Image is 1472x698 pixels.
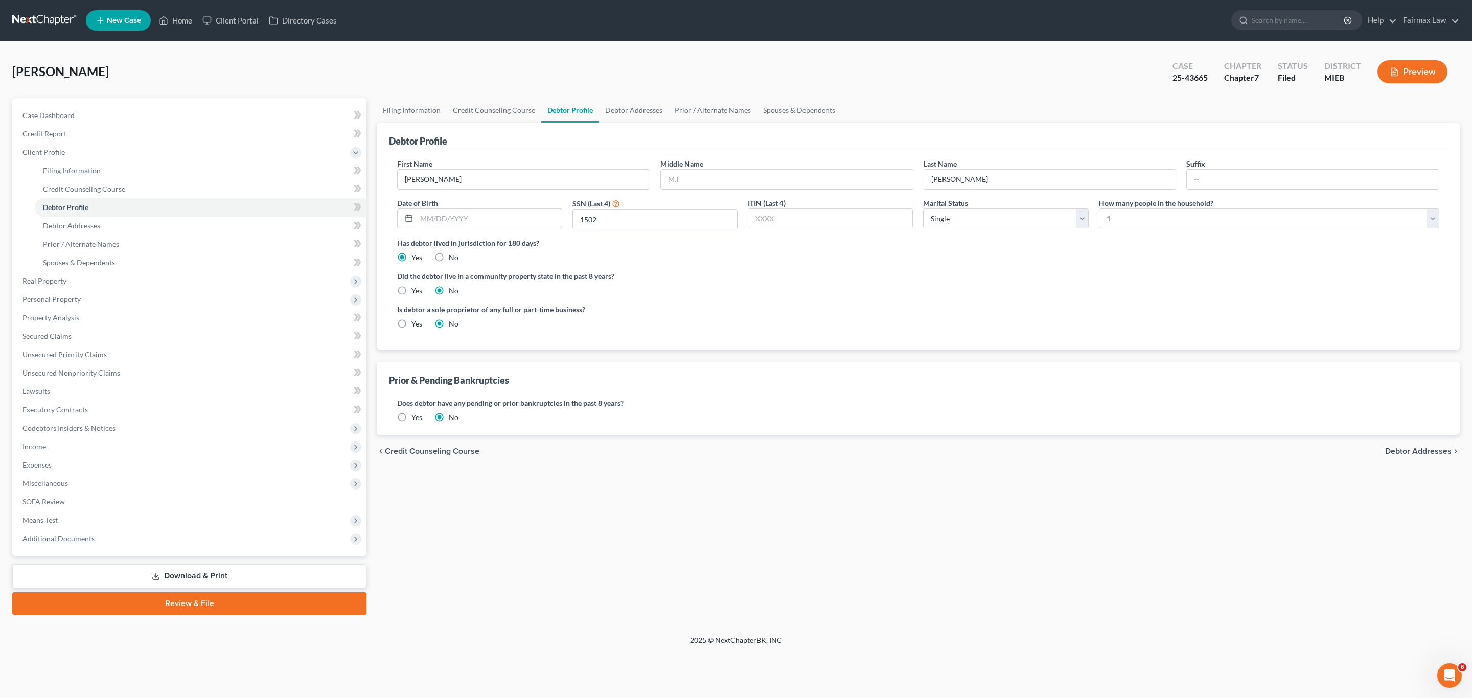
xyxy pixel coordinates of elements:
[669,98,757,123] a: Prior / Alternate Names
[449,252,458,263] label: No
[22,479,68,487] span: Miscellaneous
[397,198,438,208] label: Date of Birth
[22,442,46,451] span: Income
[35,198,366,217] a: Debtor Profile
[377,447,385,455] i: chevron_left
[1377,60,1447,83] button: Preview
[1187,170,1439,189] input: --
[154,11,197,30] a: Home
[35,161,366,180] a: Filing Information
[22,350,107,359] span: Unsecured Priority Claims
[197,11,264,30] a: Client Portal
[1458,663,1466,671] span: 6
[43,203,88,212] span: Debtor Profile
[447,98,541,123] a: Credit Counseling Course
[22,424,116,432] span: Codebtors Insiders & Notices
[411,286,422,296] label: Yes
[22,460,52,469] span: Expenses
[22,516,58,524] span: Means Test
[385,447,479,455] span: Credit Counseling Course
[107,17,141,25] span: New Case
[1452,447,1460,455] i: chevron_right
[572,198,610,209] label: SSN (Last 4)
[1224,72,1261,84] div: Chapter
[1398,11,1459,30] a: Fairmax Law
[1172,72,1208,84] div: 25-43665
[1385,447,1460,455] button: Debtor Addresses chevron_right
[397,398,1439,408] label: Does debtor have any pending or prior bankruptcies in the past 8 years?
[923,198,968,208] label: Marital Status
[43,184,125,193] span: Credit Counseling Course
[389,135,447,147] div: Debtor Profile
[22,111,75,120] span: Case Dashboard
[35,235,366,253] a: Prior / Alternate Names
[924,170,1176,189] input: --
[541,98,599,123] a: Debtor Profile
[14,364,366,382] a: Unsecured Nonpriority Claims
[377,98,447,123] a: Filing Information
[411,319,422,329] label: Yes
[445,635,1027,654] div: 2025 © NextChapterBK, INC
[397,304,913,315] label: Is debtor a sole proprietor of any full or part-time business?
[1385,447,1452,455] span: Debtor Addresses
[748,209,912,228] input: XXXX
[398,170,650,189] input: --
[1186,158,1205,169] label: Suffix
[599,98,669,123] a: Debtor Addresses
[1437,663,1462,688] iframe: Intercom live chat
[449,286,458,296] label: No
[411,252,422,263] label: Yes
[389,374,509,386] div: Prior & Pending Bankruptcies
[417,209,562,228] input: MM/DD/YYYY
[35,253,366,272] a: Spouses & Dependents
[397,158,432,169] label: First Name
[22,332,72,340] span: Secured Claims
[924,158,957,169] label: Last Name
[22,148,65,156] span: Client Profile
[397,238,1439,248] label: Has debtor lived in jurisdiction for 180 days?
[14,345,366,364] a: Unsecured Priority Claims
[1278,72,1308,84] div: Filed
[14,401,366,419] a: Executory Contracts
[22,405,88,414] span: Executory Contracts
[22,368,120,377] span: Unsecured Nonpriority Claims
[1363,11,1397,30] a: Help
[1324,72,1361,84] div: MIEB
[1224,60,1261,72] div: Chapter
[449,319,458,329] label: No
[1324,60,1361,72] div: District
[14,125,366,143] a: Credit Report
[22,276,66,285] span: Real Property
[22,295,81,304] span: Personal Property
[12,564,366,588] a: Download & Print
[1278,60,1308,72] div: Status
[22,129,66,138] span: Credit Report
[22,534,95,543] span: Additional Documents
[661,170,913,189] input: M.I
[35,180,366,198] a: Credit Counseling Course
[573,210,737,229] input: XXXX
[411,412,422,423] label: Yes
[14,493,366,511] a: SOFA Review
[43,240,119,248] span: Prior / Alternate Names
[14,382,366,401] a: Lawsuits
[22,497,65,506] span: SOFA Review
[22,313,79,322] span: Property Analysis
[12,592,366,615] a: Review & File
[43,221,100,230] span: Debtor Addresses
[43,258,115,267] span: Spouses & Dependents
[449,412,458,423] label: No
[1252,11,1345,30] input: Search by name...
[748,198,786,208] label: ITIN (Last 4)
[397,271,1439,282] label: Did the debtor live in a community property state in the past 8 years?
[35,217,366,235] a: Debtor Addresses
[1099,198,1213,208] label: How many people in the household?
[377,447,479,455] button: chevron_left Credit Counseling Course
[12,64,109,79] span: [PERSON_NAME]
[660,158,703,169] label: Middle Name
[264,11,342,30] a: Directory Cases
[14,106,366,125] a: Case Dashboard
[757,98,841,123] a: Spouses & Dependents
[43,166,101,175] span: Filing Information
[14,327,366,345] a: Secured Claims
